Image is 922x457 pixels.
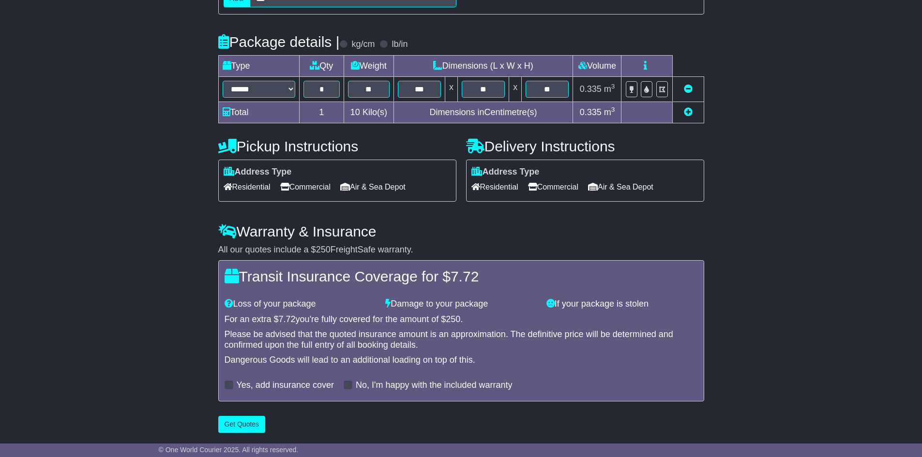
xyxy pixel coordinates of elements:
[684,107,693,117] a: Add new item
[340,179,406,194] span: Air & Sea Depot
[392,39,408,50] label: lb/in
[159,446,299,454] span: © One World Courier 2025. All rights reserved.
[280,179,331,194] span: Commercial
[225,329,698,350] div: Please be advised that the quoted insurance amount is an approximation. The definitive price will...
[604,107,615,117] span: m
[225,355,698,366] div: Dangerous Goods will lead to an additional loading on top of this.
[225,268,698,284] h4: Transit Insurance Coverage for $
[218,102,299,123] td: Total
[380,299,542,310] div: Damage to your package
[224,167,292,177] label: Address Type
[218,138,456,154] h4: Pickup Instructions
[684,84,693,94] a: Remove this item
[580,107,602,117] span: 0.335
[393,55,573,76] td: Dimensions (L x W x H)
[350,107,360,117] span: 10
[299,55,344,76] td: Qty
[393,102,573,123] td: Dimensions in Centimetre(s)
[218,245,704,255] div: All our quotes include a $ FreightSafe warranty.
[218,55,299,76] td: Type
[611,83,615,90] sup: 3
[299,102,344,123] td: 1
[225,314,698,325] div: For an extra $ you're fully covered for the amount of $ .
[509,76,522,102] td: x
[218,34,340,50] h4: Package details |
[279,314,296,324] span: 7.72
[451,268,479,284] span: 7.72
[542,299,703,310] div: If your package is stolen
[445,76,457,102] td: x
[218,223,704,239] h4: Warranty & Insurance
[220,299,381,310] div: Loss of your package
[611,106,615,113] sup: 3
[573,55,621,76] td: Volume
[224,179,271,194] span: Residential
[466,138,704,154] h4: Delivery Instructions
[344,102,394,123] td: Kilo(s)
[580,84,602,94] span: 0.335
[471,167,540,177] label: Address Type
[471,179,518,194] span: Residential
[351,39,375,50] label: kg/cm
[528,179,578,194] span: Commercial
[604,84,615,94] span: m
[446,314,460,324] span: 250
[356,380,513,391] label: No, I'm happy with the included warranty
[316,245,331,254] span: 250
[218,416,266,433] button: Get Quotes
[237,380,334,391] label: Yes, add insurance cover
[344,55,394,76] td: Weight
[588,179,653,194] span: Air & Sea Depot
